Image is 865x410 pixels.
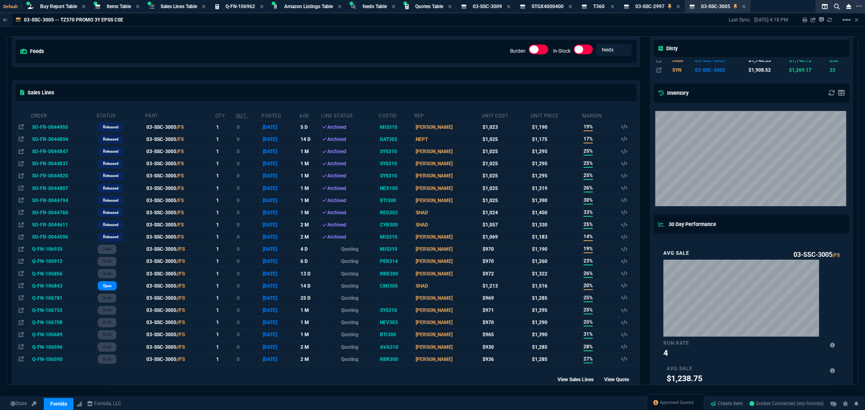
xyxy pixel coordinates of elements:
[96,109,145,121] th: Status
[3,17,8,23] nx-icon: Back to Table
[530,255,582,267] td: $1,260
[530,194,582,207] td: $1,390
[448,4,452,10] nx-icon: Close Tab
[40,4,77,9] span: Buy Report Table
[819,2,831,11] nx-icon: Split Panels
[378,219,414,231] td: CYB300
[655,65,848,75] tr: (3 & FREE OFFER) SONICWALL TZ370 SECURE UPGRADE ESSENTIAL EDITION 3YR (INCLUDES
[708,398,747,410] a: Create Item
[414,207,481,219] td: SHAD
[215,121,236,133] td: 1
[103,148,118,155] p: Released
[659,220,716,228] h5: 30 Day Performance
[529,45,548,58] div: Burden
[261,158,299,170] td: [DATE]
[530,219,582,231] td: $1,330
[856,2,862,10] nx-icon: Open New Tab
[584,209,593,217] span: 33%
[414,145,481,158] td: [PERSON_NAME]
[261,109,299,121] th: Posted
[378,207,414,219] td: REG302
[19,271,24,277] nx-icon: Open In Opposite Panel
[20,89,54,96] h5: Sales Lines
[176,198,184,203] span: /FS
[322,160,377,167] div: Archived
[378,243,414,255] td: MIS310
[103,258,111,265] p: draft
[103,271,111,277] p: draft
[299,219,321,231] td: 2 M
[145,255,215,267] td: 03-SSC-3005
[322,258,377,265] p: Quoting
[145,292,215,304] td: 03-SSC-3005
[584,270,593,278] span: 26%
[103,331,111,338] p: draft
[19,186,24,191] nx-icon: Open In Opposite Panel
[322,270,377,278] p: Quoting
[299,292,321,304] td: 25 D
[530,268,582,280] td: $1,322
[584,147,593,156] span: 25%
[236,231,261,243] td: 0
[299,255,321,267] td: 6 D
[145,194,215,207] td: 03-SSC-3005
[19,124,24,130] nx-icon: Open In Opposite Panel
[145,121,215,133] td: 03-SSC-3005
[483,160,529,167] div: $1,025
[754,17,788,23] p: [DATE] 4:18 PM
[20,47,44,55] h5: feeds
[729,17,754,23] p: Last Sync:
[414,109,481,121] th: Rep
[378,133,414,145] td: DAT302
[103,222,118,228] p: Released
[19,137,24,142] nx-icon: Open In Opposite Panel
[414,268,481,280] td: [PERSON_NAME]
[483,185,529,192] div: $1,025
[261,145,299,158] td: [DATE]
[750,401,824,407] span: Socket Connected (erp-fornida)
[215,243,236,255] td: 1
[747,65,788,75] td: $1,908.52
[236,113,249,119] abbr: Outstanding (To Ship)
[593,4,605,9] span: T360
[145,145,215,158] td: 03-SSC-3005
[584,233,593,241] span: 14%
[176,246,185,252] span: //FS
[833,252,840,258] span: /FS
[236,145,261,158] td: 0
[236,158,261,170] td: 0
[261,121,299,133] td: [DATE]
[30,231,96,243] td: SO-FR-0044596
[145,219,215,231] td: 03-SSC-3005
[145,243,215,255] td: 03-SSC-3005
[322,197,377,204] div: Archived
[261,231,299,243] td: [DATE]
[299,145,321,158] td: 1 M
[161,4,197,9] span: Sales Lines Table
[378,280,414,292] td: CMI305
[284,4,333,9] span: Amazon Listings Table
[414,121,481,133] td: [PERSON_NAME]
[176,173,184,179] span: /FS
[584,172,593,180] span: 25%
[103,307,111,314] p: draft
[103,173,118,179] p: Released
[145,170,215,182] td: 03-SSC-3005
[299,243,321,255] td: 4 D
[215,182,236,194] td: 1
[584,160,593,168] span: 25%
[414,170,481,182] td: [PERSON_NAME]
[507,4,511,10] nx-icon: Close Tab
[530,133,582,145] td: $1,175
[215,158,236,170] td: 1
[30,292,96,304] td: Q-FN-106781
[30,170,96,182] td: SO-FR-0044820
[236,268,261,280] td: 0
[584,123,593,131] span: 19%
[236,121,261,133] td: 0
[483,136,529,143] div: $1,025
[414,219,481,231] td: SHAD
[322,209,377,216] div: Archived
[322,136,377,143] div: Archived
[236,207,261,219] td: 0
